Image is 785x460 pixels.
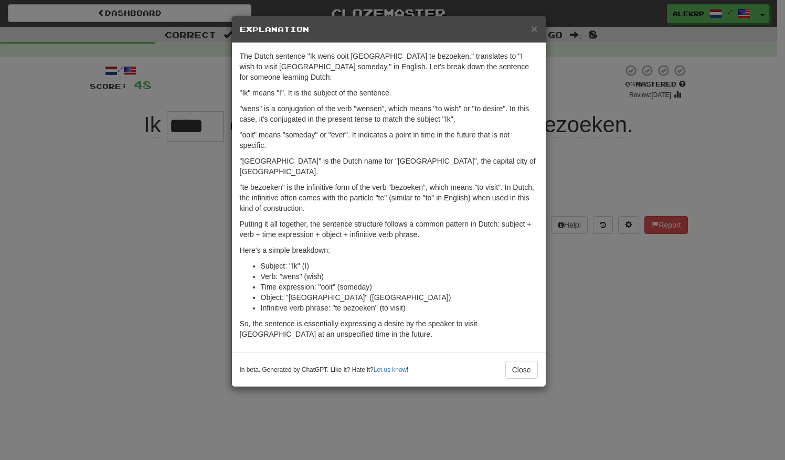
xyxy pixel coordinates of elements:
[261,282,538,292] li: Time expression: "ooit" (someday)
[531,23,537,35] span: ×
[505,361,538,379] button: Close
[261,271,538,282] li: Verb: "wens" (wish)
[261,261,538,271] li: Subject: "Ik" (I)
[240,182,538,213] p: "te bezoeken" is the infinitive form of the verb "bezoeken", which means "to visit". In Dutch, th...
[240,51,538,82] p: The Dutch sentence "Ik wens ooit [GEOGRAPHIC_DATA] te bezoeken." translates to "I wish to visit [...
[240,366,409,375] small: In beta. Generated by ChatGPT. Like it? Hate it? !
[240,318,538,339] p: So, the sentence is essentially expressing a desire by the speaker to visit [GEOGRAPHIC_DATA] at ...
[240,24,538,35] h5: Explanation
[240,103,538,124] p: "wens" is a conjugation of the verb "wensen", which means "to wish" or "to desire". In this case,...
[240,156,538,177] p: "[GEOGRAPHIC_DATA]" is the Dutch name for "[GEOGRAPHIC_DATA]", the capital city of [GEOGRAPHIC_DA...
[240,88,538,98] p: "Ik" means "I". It is the subject of the sentence.
[240,130,538,151] p: "ooit" means "someday" or "ever". It indicates a point in time in the future that is not specific.
[240,219,538,240] p: Putting it all together, the sentence structure follows a common pattern in Dutch: subject + verb...
[374,366,407,373] a: Let us know
[240,245,538,255] p: Here's a simple breakdown:
[531,23,537,34] button: Close
[261,303,538,313] li: Infinitive verb phrase: "te bezoeken" (to visit)
[261,292,538,303] li: Object: "[GEOGRAPHIC_DATA]" ([GEOGRAPHIC_DATA])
